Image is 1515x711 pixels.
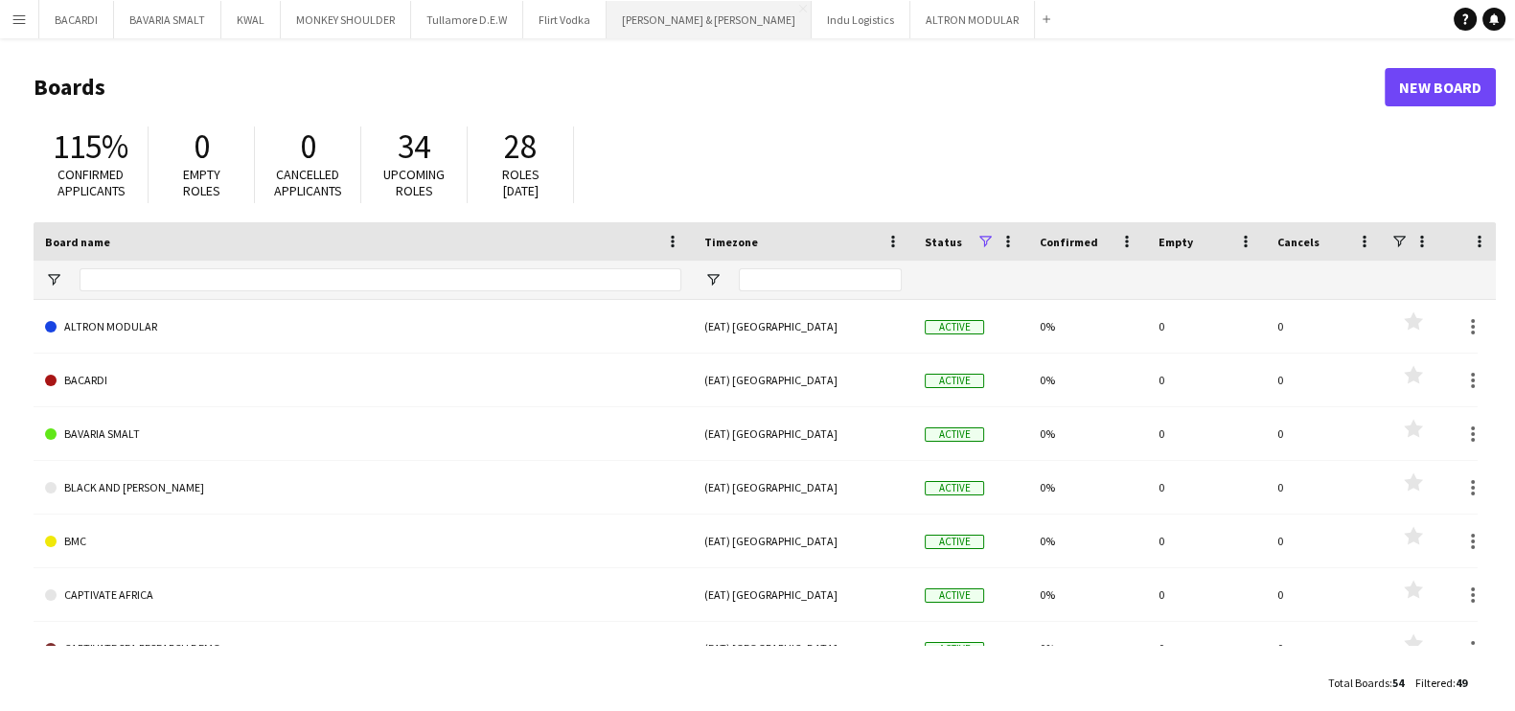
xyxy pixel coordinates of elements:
div: (EAT) [GEOGRAPHIC_DATA] [693,515,913,567]
button: Tullamore D.E.W [411,1,523,38]
input: Timezone Filter Input [739,268,902,291]
div: (EAT) [GEOGRAPHIC_DATA] [693,354,913,406]
span: Upcoming roles [383,166,445,199]
div: : [1328,664,1404,701]
span: 49 [1456,676,1467,690]
div: 0% [1028,515,1147,567]
div: 0 [1266,300,1385,353]
h1: Boards [34,73,1385,102]
button: KWAL [221,1,281,38]
button: BAVARIA SMALT [114,1,221,38]
div: (EAT) [GEOGRAPHIC_DATA] [693,568,913,621]
span: Empty roles [183,166,220,199]
div: (EAT) [GEOGRAPHIC_DATA] [693,461,913,514]
span: 34 [398,126,430,168]
a: ALTRON MODULAR [45,300,681,354]
span: Active [925,535,984,549]
div: 0% [1028,461,1147,514]
span: Timezone [704,235,758,249]
div: 0% [1028,354,1147,406]
button: MONKEY SHOULDER [281,1,411,38]
a: CAPTIVATE SFA RESEARCH DEMO [45,622,681,676]
div: 0 [1266,407,1385,460]
a: BMC [45,515,681,568]
span: 0 [300,126,316,168]
button: BACARDI [39,1,114,38]
span: Confirmed applicants [57,166,126,199]
button: Open Filter Menu [45,271,62,288]
div: (EAT) [GEOGRAPHIC_DATA] [693,622,913,675]
span: Cancels [1277,235,1320,249]
span: Empty [1159,235,1193,249]
div: 0 [1147,354,1266,406]
a: BLACK AND [PERSON_NAME] [45,461,681,515]
div: 0 [1266,354,1385,406]
span: Roles [DATE] [502,166,539,199]
button: [PERSON_NAME] & [PERSON_NAME] [607,1,812,38]
div: 0% [1028,568,1147,621]
div: 0% [1028,622,1147,675]
div: 0 [1266,568,1385,621]
div: 0 [1266,515,1385,567]
span: Confirmed [1040,235,1098,249]
div: (EAT) [GEOGRAPHIC_DATA] [693,300,913,353]
div: (EAT) [GEOGRAPHIC_DATA] [693,407,913,460]
span: 0 [194,126,210,168]
a: BAVARIA SMALT [45,407,681,461]
span: Active [925,642,984,656]
div: 0 [1147,622,1266,675]
div: 0 [1147,300,1266,353]
div: 0% [1028,407,1147,460]
span: Active [925,427,984,442]
a: New Board [1385,68,1496,106]
div: 0 [1147,568,1266,621]
a: BACARDI [45,354,681,407]
div: : [1415,664,1467,701]
button: Indu Logistics [812,1,910,38]
div: 0 [1147,407,1266,460]
span: 115% [53,126,128,168]
span: Cancelled applicants [274,166,342,199]
span: Active [925,481,984,495]
span: Active [925,320,984,334]
div: 0 [1266,622,1385,675]
div: 0 [1147,461,1266,514]
span: Active [925,374,984,388]
span: Board name [45,235,110,249]
span: Status [925,235,962,249]
span: Filtered [1415,676,1453,690]
div: 0 [1266,461,1385,514]
button: Open Filter Menu [704,271,722,288]
span: 28 [504,126,537,168]
button: ALTRON MODULAR [910,1,1035,38]
span: 54 [1392,676,1404,690]
span: Active [925,588,984,603]
a: CAPTIVATE AFRICA [45,568,681,622]
span: Total Boards [1328,676,1389,690]
input: Board name Filter Input [80,268,681,291]
div: 0 [1147,515,1266,567]
button: Flirt Vodka [523,1,607,38]
div: 0% [1028,300,1147,353]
